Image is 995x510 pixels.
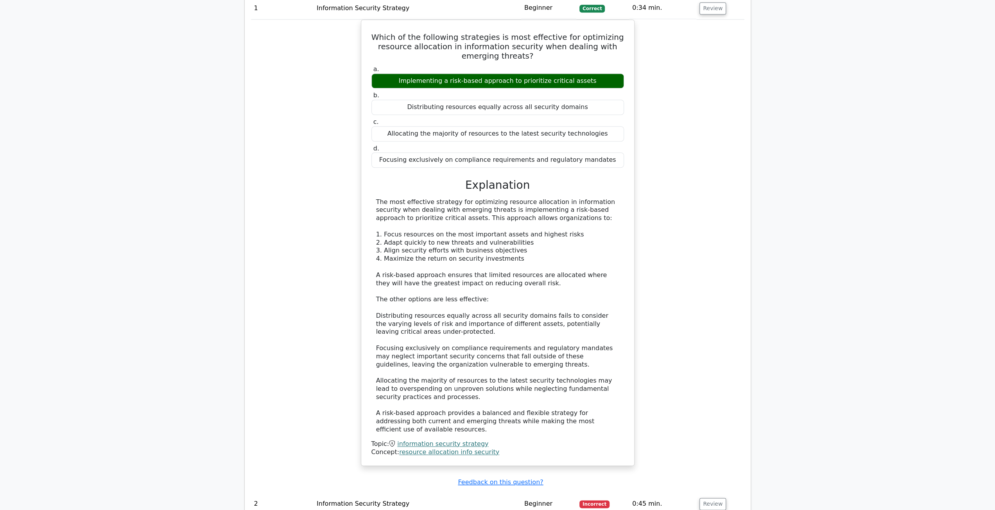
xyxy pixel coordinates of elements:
span: Incorrect [579,500,610,508]
div: Implementing a risk-based approach to prioritize critical assets [371,73,624,89]
a: information security strategy [397,440,488,447]
div: The most effective strategy for optimizing resource allocation in information security when deali... [376,198,619,434]
div: Topic: [371,440,624,448]
h3: Explanation [376,179,619,192]
span: c. [373,118,379,125]
div: Allocating the majority of resources to the latest security technologies [371,126,624,141]
div: Concept: [371,448,624,456]
div: Distributing resources equally across all security domains [371,100,624,115]
span: a. [373,65,379,73]
button: Review [699,2,726,14]
button: Review [699,498,726,510]
span: b. [373,91,379,99]
div: Focusing exclusively on compliance requirements and regulatory mandates [371,152,624,168]
span: Correct [579,5,605,13]
h5: Which of the following strategies is most effective for optimizing resource allocation in informa... [371,32,625,61]
a: Feedback on this question? [458,478,543,486]
a: resource allocation info security [399,448,499,456]
span: d. [373,145,379,152]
